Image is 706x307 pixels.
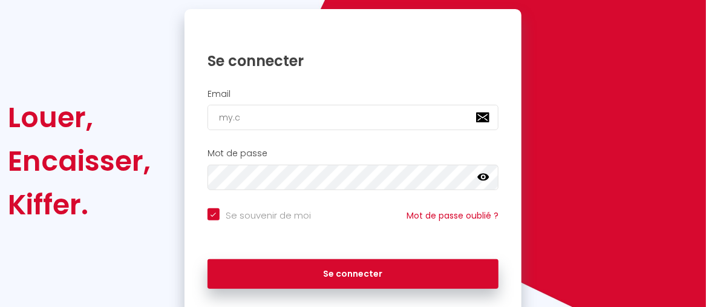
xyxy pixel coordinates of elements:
[208,51,498,70] h1: Se connecter
[208,148,498,159] h2: Mot de passe
[208,89,498,99] h2: Email
[8,183,151,226] div: Kiffer.
[407,210,498,222] a: Mot de passe oublié ?
[8,96,151,139] div: Louer,
[208,259,498,289] button: Se connecter
[208,105,498,130] input: Ton Email
[8,139,151,183] div: Encaisser,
